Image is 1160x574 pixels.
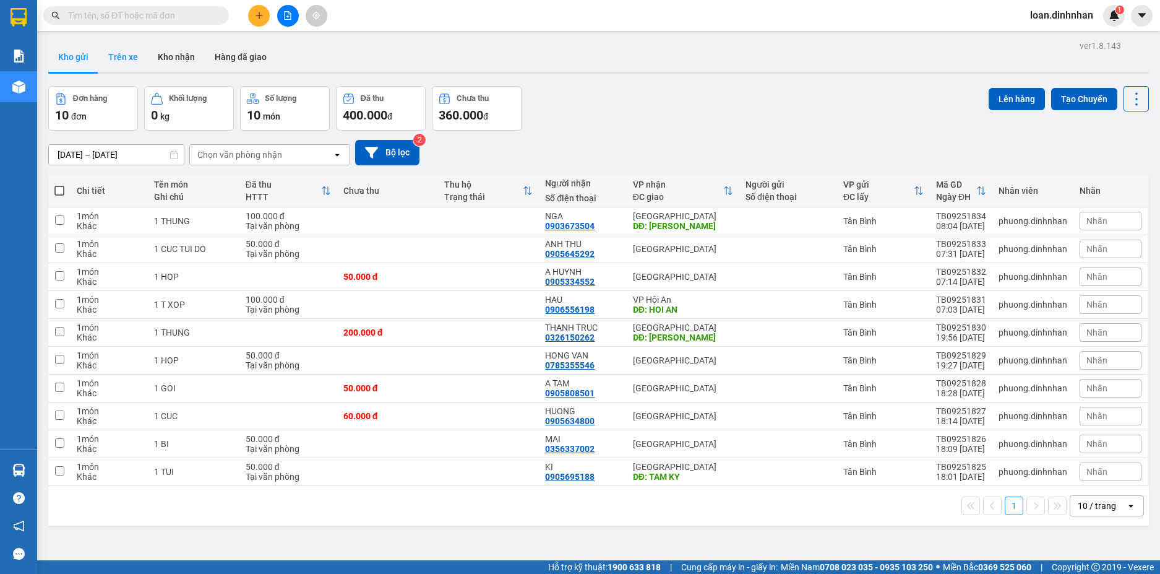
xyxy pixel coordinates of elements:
[1131,5,1153,27] button: caret-down
[247,108,260,123] span: 10
[265,94,296,103] div: Số lượng
[633,244,733,254] div: [GEOGRAPHIC_DATA]
[48,86,138,131] button: Đơn hàng10đơn
[633,462,733,472] div: [GEOGRAPHIC_DATA]
[1091,563,1100,572] span: copyright
[545,388,595,398] div: 0905808501
[999,355,1067,365] div: phuong.dinhnhan
[1086,411,1107,421] span: Nhãn
[633,180,723,189] div: VP nhận
[843,272,924,282] div: Tân Bình
[77,406,142,416] div: 1 món
[681,560,778,574] span: Cung cấp máy in - giấy in:
[1086,300,1107,310] span: Nhãn
[936,277,986,287] div: 07:14 [DATE]
[246,360,331,370] div: Tại văn phòng
[246,350,331,360] div: 50.000 đ
[246,221,331,231] div: Tại văn phòng
[545,323,620,333] div: THANH TRUC
[608,562,661,572] strong: 1900 633 818
[77,350,142,360] div: 1 món
[999,186,1067,196] div: Nhân viên
[633,411,733,421] div: [GEOGRAPHIC_DATA]
[343,383,432,393] div: 50.000 đ
[154,180,233,189] div: Tên món
[205,42,277,72] button: Hàng đã giao
[77,221,142,231] div: Khác
[77,333,142,342] div: Khác
[999,272,1067,282] div: phuong.dinhnhan
[633,295,733,305] div: VP Hội An
[77,267,142,277] div: 1 món
[306,5,327,27] button: aim
[545,434,620,444] div: MAI
[246,305,331,315] div: Tại văn phòng
[936,416,986,426] div: 18:14 [DATE]
[843,180,914,189] div: VP gửi
[633,221,733,231] div: DĐ: NAM PHUOC
[1086,216,1107,226] span: Nhãn
[154,355,233,365] div: 1 HOP
[545,193,620,203] div: Số điện thoại
[77,277,142,287] div: Khác
[843,355,924,365] div: Tân Bình
[545,462,620,472] div: KI
[1086,355,1107,365] span: Nhãn
[936,323,986,333] div: TB09251830
[77,444,142,454] div: Khác
[77,378,142,388] div: 1 món
[332,150,342,160] svg: open
[154,383,233,393] div: 1 GOI
[283,11,292,20] span: file-add
[239,175,337,207] th: Toggle SortBy
[745,192,831,202] div: Số điện thoại
[843,439,924,449] div: Tân Bình
[1005,497,1023,515] button: 1
[545,360,595,370] div: 0785355546
[989,88,1045,110] button: Lên hàng
[246,249,331,259] div: Tại văn phòng
[1126,501,1136,511] svg: open
[545,211,620,221] div: NGA
[77,323,142,333] div: 1 món
[154,467,233,477] div: 1 TUI
[154,411,233,421] div: 1 CUC
[545,239,620,249] div: ANH THU
[246,462,331,472] div: 50.000 đ
[246,434,331,444] div: 50.000 đ
[483,111,488,121] span: đ
[49,145,184,165] input: Select a date range.
[246,295,331,305] div: 100.000 đ
[936,434,986,444] div: TB09251826
[73,94,107,103] div: Đơn hàng
[12,464,25,477] img: warehouse-icon
[999,300,1067,310] div: phuong.dinhnhan
[843,467,924,477] div: Tân Bình
[277,5,299,27] button: file-add
[444,192,523,202] div: Trạng thái
[77,472,142,482] div: Khác
[77,239,142,249] div: 1 món
[197,149,282,161] div: Chọn văn phòng nhận
[246,472,331,482] div: Tại văn phòng
[71,111,87,121] span: đơn
[148,42,205,72] button: Kho nhận
[936,192,976,202] div: Ngày ĐH
[1086,328,1107,337] span: Nhãn
[1117,6,1122,14] span: 1
[843,411,924,421] div: Tân Bình
[154,328,233,337] div: 1 THUNG
[169,94,207,103] div: Khối lượng
[13,492,25,504] span: question-circle
[936,305,986,315] div: 07:03 [DATE]
[68,9,214,22] input: Tìm tên, số ĐT hoặc mã đơn
[545,416,595,426] div: 0905634800
[545,277,595,287] div: 0905334552
[837,175,930,207] th: Toggle SortBy
[936,180,976,189] div: Mã GD
[545,295,620,305] div: HAU
[999,383,1067,393] div: phuong.dinhnhan
[361,94,384,103] div: Đã thu
[12,80,25,93] img: warehouse-icon
[154,244,233,254] div: 1 CUC TUI DO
